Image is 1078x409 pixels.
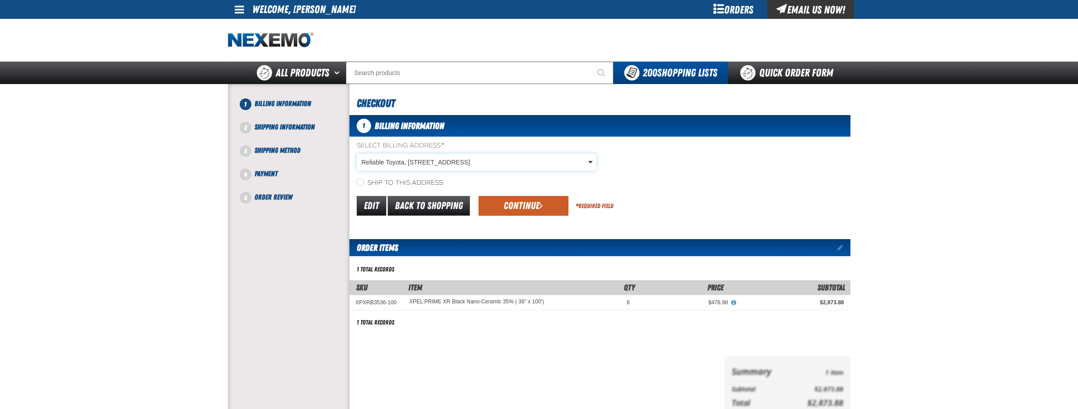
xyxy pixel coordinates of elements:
li: Billing Information. Step 1 of 5. Not Completed [246,98,349,122]
span: Shopping Lists [643,67,717,79]
button: Open All Products pages [331,62,346,84]
button: You have 200 Shopping Lists. Open to view details [613,62,728,84]
div: Required Field [576,202,613,210]
nav: Checkout steps. Current step is Billing Information. Step 1 of 5 [239,98,349,203]
input: Search [346,62,613,84]
h2: Order Items [349,239,398,256]
span: $2,873.88 [807,397,843,408]
span: 3 [240,145,251,157]
div: $478.98 [642,299,728,306]
: XPEL PRIME XR Black Nano-Ceramic 35% ( 36" x 100') [409,299,544,305]
span: Reliable Toyota, [STREET_ADDRESS] [362,158,586,167]
span: Billing Information [255,99,311,108]
span: All Products [276,65,329,81]
label: Ship to this address [357,179,443,187]
span: 6 [627,299,630,306]
span: 5 [240,192,251,204]
label: Select Billing Address [357,142,596,150]
div: 1 total records [357,318,394,327]
span: Shipping Method [255,146,300,155]
span: Qty [624,283,635,292]
td: $2,873.88 [790,383,843,396]
td: 1 Item [790,364,843,379]
strong: 200 [643,67,657,79]
button: Continue [479,196,568,216]
span: Payment [255,169,277,178]
span: 1 [357,119,371,133]
a: Quick Order Form [728,62,850,84]
a: Edit items [837,245,850,251]
div: 1 total records [357,265,394,274]
li: Shipping Method. Step 3 of 5. Not Completed [246,145,349,169]
button: View All Prices for XPEL PRIME XR Black Nano-Ceramic 35% ( 36" x 100') [728,299,740,307]
span: 1 [240,98,251,110]
span: Shipping Information [255,123,315,131]
button: Start Searching [591,62,613,84]
span: Checkout [357,97,395,110]
li: Payment. Step 4 of 5. Not Completed [246,169,349,192]
input: Ship to this address [357,179,364,186]
td: XPXRB3536-100 [349,295,403,310]
th: Summary [732,364,790,379]
span: Subtotal [818,283,845,292]
th: Subtotal [732,383,790,396]
a: Back to Shopping [388,196,470,216]
a: Edit [357,196,386,216]
span: Price [707,283,724,292]
li: Order Review. Step 5 of 5. Not Completed [246,192,349,203]
a: SKU [356,283,367,292]
a: Home [228,32,313,48]
span: Order Review [255,193,292,201]
div: $2,873.88 [741,299,844,306]
img: Nexemo logo [228,32,313,48]
span: 4 [240,169,251,180]
li: Shipping Information. Step 2 of 5. Not Completed [246,122,349,145]
span: Billing Information [375,120,444,131]
span: 2 [240,122,251,133]
span: Item [408,283,422,292]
